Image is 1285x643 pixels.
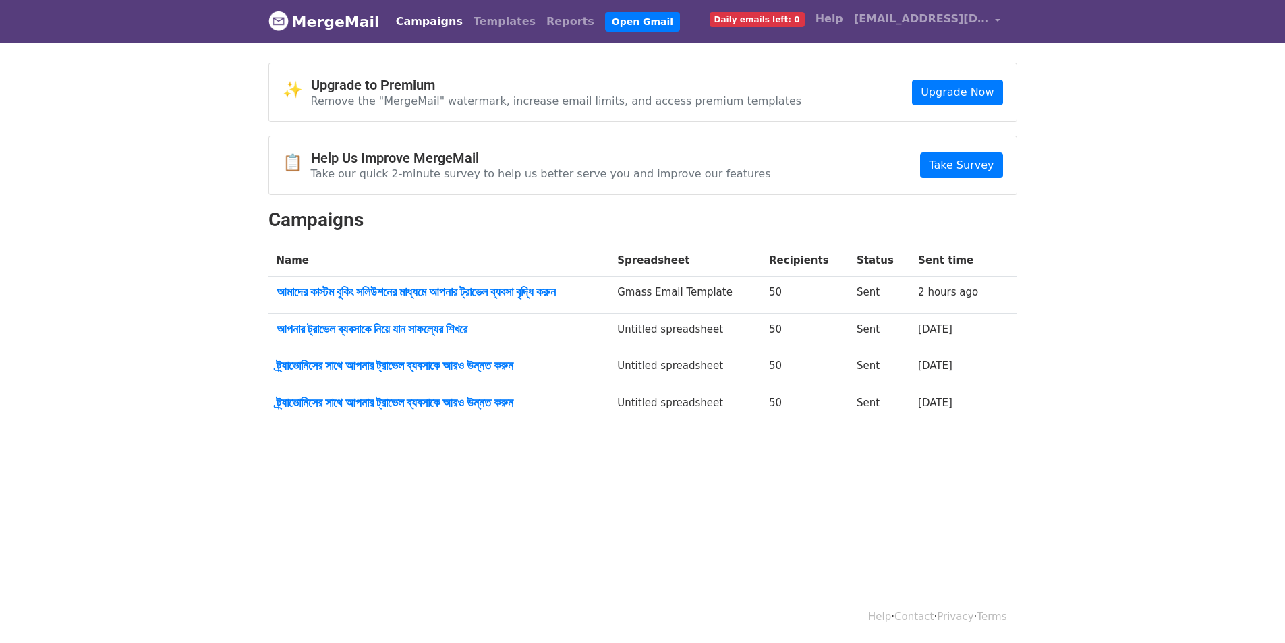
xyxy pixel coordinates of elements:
[468,8,541,35] a: Templates
[277,358,602,373] a: ট্র্যাভোনিসের সাথে আপনার ট্রাভেল ব্যবসাকে আরও উন্নত করুন
[311,150,771,166] h4: Help Us Improve MergeMail
[311,94,802,108] p: Remove the "MergeMail" watermark, increase email limits, and access premium templates
[761,277,849,314] td: 50
[283,80,311,100] span: ✨
[277,322,602,337] a: আপনার ট্রাভেল ব্যবসাকে নিয়ে যান সাফল্যের শিখরে
[283,153,311,173] span: 📋
[609,277,761,314] td: Gmass Email Template
[918,286,978,298] a: 2 hours ago
[609,313,761,350] td: Untitled spreadsheet
[268,7,380,36] a: MergeMail
[849,387,910,423] td: Sent
[849,350,910,387] td: Sent
[849,313,910,350] td: Sent
[761,387,849,423] td: 50
[277,395,602,410] a: ট্র্যাভোনিসের সাথে আপনার ট্রাভেল ব্যবসাকে আরও উন্নত করুন
[920,152,1002,178] a: Take Survey
[937,611,973,623] a: Privacy
[609,350,761,387] td: Untitled spreadsheet
[761,350,849,387] td: 50
[605,12,680,32] a: Open Gmail
[761,313,849,350] td: 50
[609,387,761,423] td: Untitled spreadsheet
[541,8,600,35] a: Reports
[910,245,998,277] th: Sent time
[311,167,771,181] p: Take our quick 2-minute survey to help us better serve you and improve our features
[918,397,952,409] a: [DATE]
[868,611,891,623] a: Help
[849,277,910,314] td: Sent
[977,611,1006,623] a: Terms
[849,245,910,277] th: Status
[912,80,1002,105] a: Upgrade Now
[761,245,849,277] th: Recipients
[849,5,1006,37] a: [EMAIL_ADDRESS][DOMAIN_NAME]
[277,285,602,300] a: আমাদের কাস্টম বুকিং সলিউশনের মাধ্যমে আপনার ট্রাভেল ব্যবসা বৃদ্ধি করুন
[268,208,1017,231] h2: Campaigns
[710,12,805,27] span: Daily emails left: 0
[918,360,952,372] a: [DATE]
[268,11,289,31] img: MergeMail logo
[894,611,934,623] a: Contact
[854,11,989,27] span: [EMAIL_ADDRESS][DOMAIN_NAME]
[704,5,810,32] a: Daily emails left: 0
[311,77,802,93] h4: Upgrade to Premium
[391,8,468,35] a: Campaigns
[918,323,952,335] a: [DATE]
[268,245,610,277] th: Name
[609,245,761,277] th: Spreadsheet
[810,5,849,32] a: Help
